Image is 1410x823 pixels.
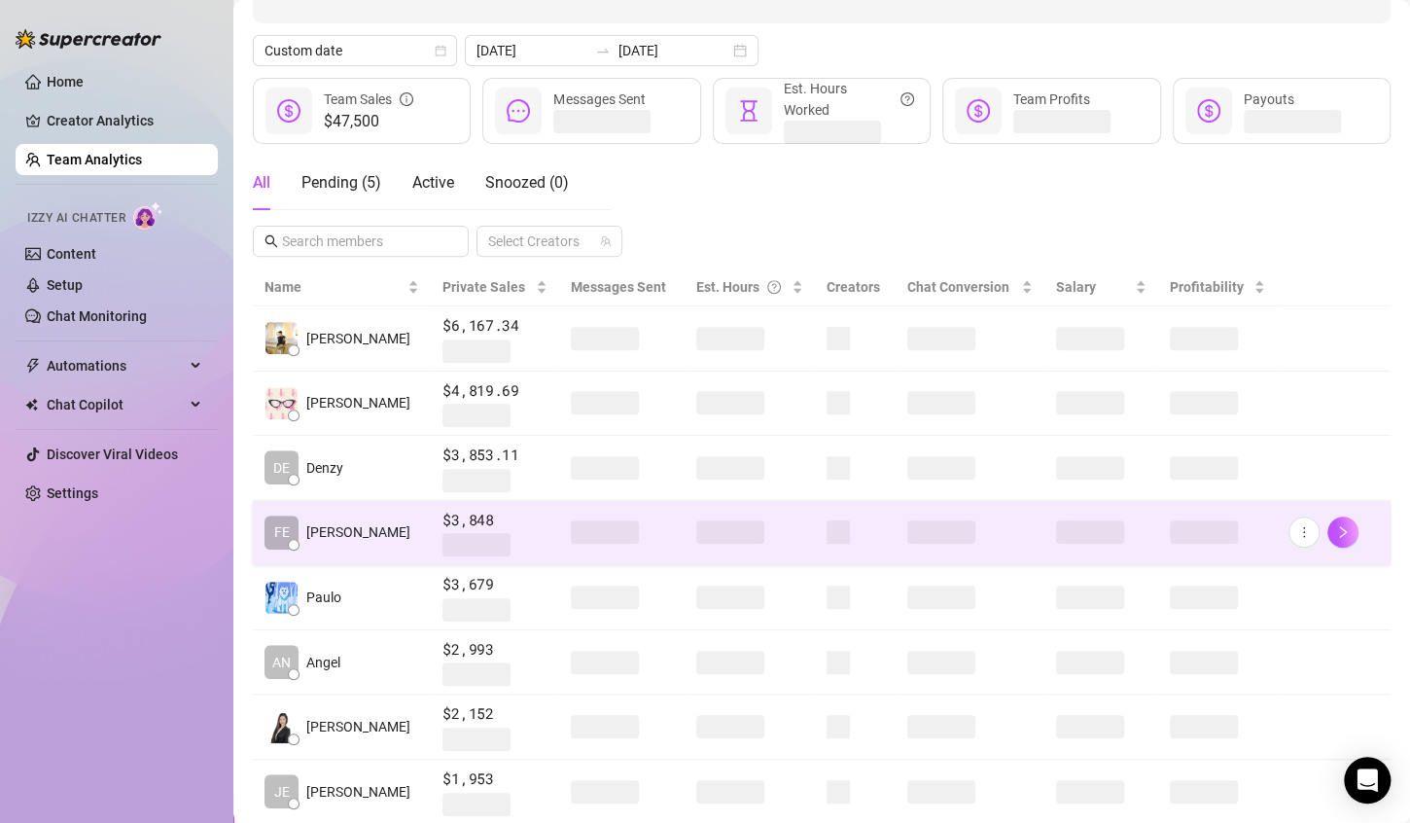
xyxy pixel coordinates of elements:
span: FE [274,521,290,543]
span: hourglass [737,99,760,123]
span: JE [274,781,290,803]
span: Chat Copilot [47,389,185,420]
div: All [253,171,270,195]
th: Creators [815,268,896,306]
span: $3,679 [442,573,547,596]
img: Jessa Cadiogan [265,711,298,743]
span: question-circle [767,276,781,298]
input: Search members [282,231,441,252]
span: Paulo [306,587,341,608]
span: Active [412,173,454,192]
span: $6,167.34 [442,314,547,338]
span: DE [273,457,290,479]
span: $2,993 [442,638,547,662]
span: Name [264,276,404,298]
div: Team Sales [324,89,413,110]
span: $1,953 [442,768,547,791]
span: search [264,234,278,248]
a: Creator Analytics [47,105,202,136]
input: Start date [476,40,587,61]
span: Automations [47,350,185,381]
span: to [595,43,611,58]
img: logo-BBDzfeDw.svg [16,29,161,49]
span: [PERSON_NAME] [306,521,410,543]
span: dollar-circle [277,99,300,123]
span: [PERSON_NAME] [306,392,410,413]
div: Est. Hours [696,276,788,298]
span: $4,819.69 [442,379,547,403]
span: Payouts [1244,91,1294,107]
span: thunderbolt [25,358,41,374]
span: dollar-circle [1197,99,1220,123]
span: Custom date [264,36,445,65]
a: Discover Viral Videos [47,447,178,462]
span: Team Profits [1013,91,1090,107]
span: Salary [1056,279,1096,295]
span: Izzy AI Chatter [27,209,125,228]
span: [PERSON_NAME] [306,716,410,737]
a: Chat Monitoring [47,308,147,324]
span: Private Sales [442,279,525,295]
a: Content [47,246,96,262]
span: more [1297,525,1311,539]
span: info-circle [400,89,413,110]
span: $47,500 [324,110,413,133]
span: Denzy [306,457,343,479]
span: question-circle [900,78,914,121]
div: Pending ( 5 ) [301,171,381,195]
span: message [507,99,530,123]
span: [PERSON_NAME] [306,781,410,803]
span: dollar-circle [967,99,990,123]
a: Settings [47,485,98,501]
span: $2,152 [442,702,547,726]
th: Name [253,268,431,306]
input: End date [618,40,729,61]
span: Messages Sent [571,279,666,295]
a: Home [47,74,84,89]
span: $3,853.11 [442,444,547,467]
span: calendar [435,45,446,56]
span: team [600,235,612,247]
span: Chat Conversion [907,279,1009,295]
span: Snoozed ( 0 ) [485,173,569,192]
span: right [1336,525,1350,539]
span: Profitability [1170,279,1244,295]
a: Team Analytics [47,152,142,167]
span: AN [272,652,291,673]
span: Messages Sent [553,91,645,107]
img: Paulo [265,582,298,614]
div: Open Intercom Messenger [1344,757,1391,804]
img: AI Chatter [133,201,163,230]
img: Alexandra Lator… [265,387,298,419]
a: Setup [47,277,83,293]
span: $3,848 [442,509,547,532]
span: Angel [306,652,340,673]
div: Est. Hours Worked [784,78,914,121]
img: Chat Copilot [25,398,38,411]
span: [PERSON_NAME] [306,328,410,349]
img: Adam Bautista [265,322,298,354]
span: swap-right [595,43,611,58]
